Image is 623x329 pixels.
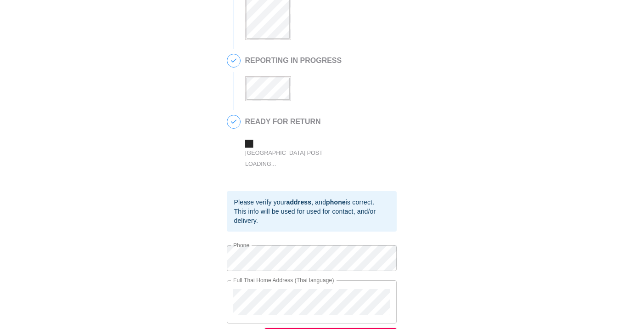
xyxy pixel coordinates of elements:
[234,198,389,207] div: Please verify your , and is correct.
[286,199,311,206] b: address
[245,57,342,65] h2: REPORTING IN PROGRESS
[227,54,240,67] span: 3
[245,147,342,169] div: [GEOGRAPHIC_DATA] Post Loading...
[245,118,383,126] h2: READY FOR RETURN
[234,207,389,225] div: This info will be used for used for contact, and/or delivery.
[326,199,346,206] b: phone
[227,115,240,128] span: 4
